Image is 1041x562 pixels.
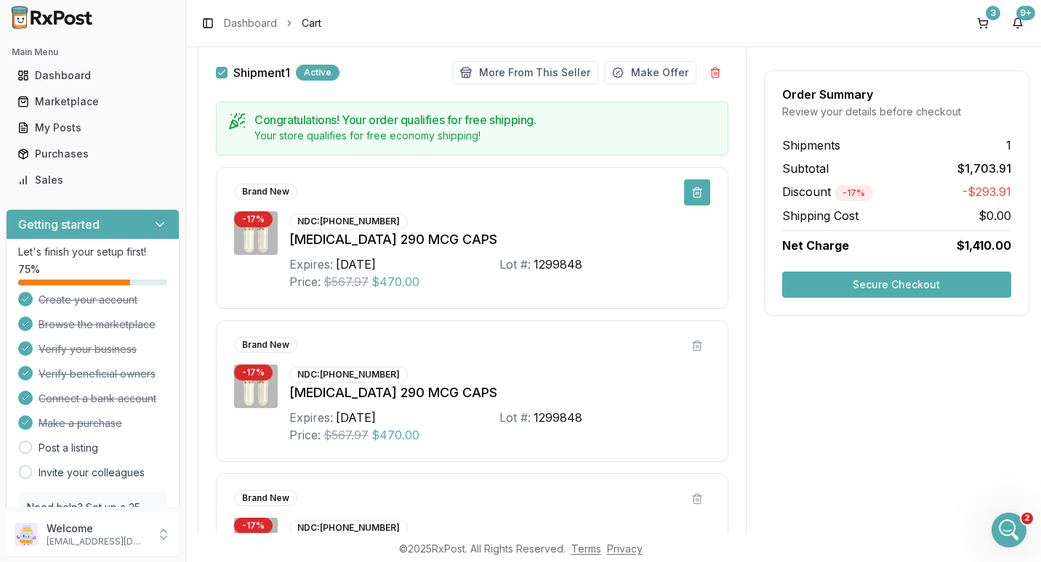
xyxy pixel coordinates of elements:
span: $470.00 [371,273,419,290]
button: Sales [6,168,180,192]
a: Purchases [12,141,174,167]
div: 3 [986,6,1000,20]
span: $1,410.00 [957,237,1011,254]
a: Dashboard [12,62,174,89]
div: Price: [289,426,321,444]
div: [DATE] [336,256,376,273]
span: Make a purchase [39,416,122,431]
span: Shipment 1 [233,67,290,78]
a: 3 [971,12,994,35]
button: Purchases [6,142,180,166]
div: You would have to cancel the order then resubmit the order because it was submitted by you just n... [12,141,238,215]
div: Sales [17,173,168,187]
span: $0.00 [978,207,1011,224]
div: Dashboard [17,68,168,83]
div: My Posts [17,121,168,135]
div: Review your details before checkout [782,105,1011,119]
div: Your store qualifies for free economy shipping! [254,129,716,143]
img: RxPost Logo [6,6,99,29]
div: Expires: [289,409,333,426]
button: Dashboard [6,64,180,87]
div: Brand New [234,184,297,200]
textarea: Message… [12,420,278,445]
a: Sales [12,167,174,193]
span: Net Charge [782,238,849,253]
span: Verify beneficial owners [39,367,156,381]
button: Send a message… [249,445,273,468]
span: Create your account [39,293,137,307]
h3: Getting started [18,216,100,233]
span: 2 [1021,513,1033,524]
img: User avatar [15,523,38,546]
div: Purchases [17,147,168,161]
iframe: Intercom live chat [992,513,1026,547]
p: Need help? Set up a 25 minute call with our team to set up. [27,500,158,544]
a: Terms [571,542,601,555]
button: Home [254,6,281,33]
div: [PERSON_NAME] • 5m ago [23,219,140,227]
h5: Congratulations! Your order qualifies for free shipping. [254,114,716,126]
span: Connect a bank account [39,391,156,406]
button: Secure Checkout [782,272,1011,298]
div: 1299848 [534,256,582,273]
div: Price: [289,273,321,290]
div: ok thanks [218,251,268,265]
a: Dashboard [224,16,277,30]
a: Invite your colleagues [39,465,145,480]
div: Brand New [234,337,297,353]
span: -$293.91 [962,183,1011,201]
div: NDC: [PHONE_NUMBER] [289,367,408,383]
div: Marketplace [17,94,168,109]
div: - 17 % [835,185,873,201]
a: Post a listing [39,441,98,455]
p: [EMAIL_ADDRESS][DOMAIN_NAME] [47,536,148,547]
div: [MEDICAL_DATA] 290 MCG CAPS [289,229,710,250]
button: go back [9,6,37,33]
p: Welcome [47,521,148,536]
div: can i add to the order i just sent to include for shipping? [64,92,268,121]
div: 1299848 [534,409,582,426]
span: Verify your business [39,342,137,357]
nav: breadcrumb [224,16,321,30]
img: Linzess 290 MCG CAPS [234,211,278,255]
div: NDC: [PHONE_NUMBER] [289,213,408,229]
span: $567.97 [323,426,369,444]
button: Make Offer [604,61,696,84]
span: Browse the marketplace [39,317,156,332]
button: Emoji picker [23,451,34,463]
img: Linzess 290 MCG CAPS [234,365,278,408]
div: - 17 % [234,365,273,380]
div: Manuel says… [12,141,279,241]
div: - 17 % [234,211,273,227]
span: Shipments [782,137,840,154]
div: You would have to cancel the order then resubmit the order because it was submitted by you just n... [23,150,227,206]
div: 9+ [1016,6,1035,20]
div: Active [296,65,339,81]
p: Active [71,18,100,33]
a: Privacy [607,542,643,555]
div: Lot #: [499,409,531,426]
a: Marketplace [12,89,174,115]
span: Discount [782,184,873,199]
div: can i add to the order i just sent to include for shipping? [52,84,279,129]
span: 75 % [18,262,40,277]
div: Henry says… [12,84,279,141]
span: Shipping Cost [782,207,859,224]
button: Marketplace [6,90,180,113]
img: Profile image for Manuel [41,8,65,31]
div: - 17 % [234,518,273,534]
span: $470.00 [371,426,419,444]
span: Cart [302,16,321,30]
div: NDC: [PHONE_NUMBER] [289,520,408,536]
span: $567.97 [323,273,369,290]
button: More From This Seller [452,61,598,84]
div: [MEDICAL_DATA] 290 MCG CAPS [289,383,710,403]
button: Gif picker [46,451,57,463]
span: Subtotal [782,160,829,177]
a: My Posts [12,115,174,141]
div: Henry says… [12,242,279,291]
button: Upload attachment [69,451,81,463]
div: Lot #: [499,256,531,273]
button: My Posts [6,116,180,139]
h2: Main Menu [12,46,174,58]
